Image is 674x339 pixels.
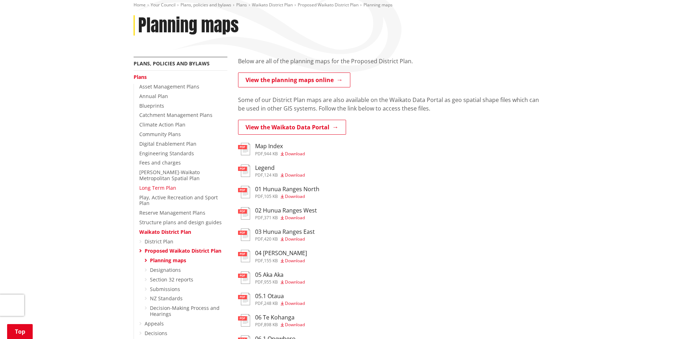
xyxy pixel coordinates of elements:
span: 955 KB [264,279,278,285]
img: document-pdf.svg [238,165,250,177]
a: Climate Action Plan [139,121,185,128]
img: document-pdf.svg [238,186,250,198]
div: , [255,259,307,263]
nav: breadcrumb [134,2,541,8]
div: , [255,194,319,199]
h3: 02 Hunua Ranges West [255,207,317,214]
a: Proposed Waikato District Plan [298,2,358,8]
a: 02 Hunua Ranges West pdf,371 KB Download [238,207,317,220]
img: document-pdf.svg [238,250,250,262]
iframe: Messenger Launcher [641,309,667,335]
a: Top [7,324,33,339]
h3: 03 Hunua Ranges East [255,228,315,235]
a: Reserve Management Plans [139,209,205,216]
span: 155 KB [264,258,278,264]
a: Waikato District Plan [252,2,293,8]
h3: 04 [PERSON_NAME] [255,250,307,257]
span: Download [285,322,305,328]
img: document-pdf.svg [238,207,250,220]
span: pdf [255,193,263,199]
a: Section 32 reports [150,276,193,283]
img: document-pdf.svg [238,228,250,241]
a: View the Waikato Data Portal [238,120,346,135]
a: Proposed Waikato District Plan [145,247,221,254]
p: Below are all of the planning maps for the Proposed District Plan. [238,57,541,65]
p: Some of our District Plan maps are also available on the Waikato Data Portal as geo spatial shape... [238,96,541,113]
a: Structure plans and design guides [139,219,222,226]
a: 04 [PERSON_NAME] pdf,155 KB Download [238,250,307,263]
h3: 06 Te Kohanga [255,314,305,321]
span: pdf [255,151,263,157]
a: Catchment Management Plans [139,112,212,118]
a: Fees and charges [139,159,181,166]
a: District Plan [145,238,173,245]
a: Plans [236,2,247,8]
span: Download [285,300,305,306]
a: Long Term Plan [139,184,176,191]
a: Annual Plan [139,93,168,99]
div: , [255,152,305,156]
span: 124 KB [264,172,278,178]
a: [PERSON_NAME]-Waikato Metropolitan Spatial Plan [139,169,200,182]
a: Your Council [151,2,176,8]
a: Designations [150,267,181,273]
a: 06 Te Kohanga pdf,898 KB Download [238,314,305,327]
span: 105 KB [264,193,278,199]
div: , [255,237,315,241]
span: 248 KB [264,300,278,306]
a: Appeals [145,320,164,327]
span: Download [285,193,305,199]
a: 05 Aka Aka pdf,955 KB Download [238,271,305,284]
span: Download [285,215,305,221]
span: 371 KB [264,215,278,221]
a: Legend pdf,124 KB Download [238,165,305,177]
h1: Planning maps [138,15,239,36]
a: Decisions [145,330,167,337]
span: Download [285,279,305,285]
div: , [255,301,305,306]
a: Waikato District Plan [139,228,191,235]
span: pdf [255,279,263,285]
div: , [255,173,305,177]
a: NZ Standards [150,295,183,302]
h3: 05 Aka Aka [255,271,305,278]
a: 05.1 Otaua pdf,248 KB Download [238,293,305,306]
span: pdf [255,322,263,328]
a: Engineering Standards [139,150,194,157]
span: Download [285,151,305,157]
span: pdf [255,215,263,221]
h3: 01 Hunua Ranges North [255,186,319,193]
div: , [255,323,305,327]
a: Play, Active Recreation and Sport Plan [139,194,218,207]
h3: Map Index [255,143,305,150]
a: Plans [134,74,147,80]
span: 944 KB [264,151,278,157]
span: Planning maps [363,2,393,8]
img: document-pdf.svg [238,143,250,155]
a: Decision-Making Process and Hearings [150,305,220,317]
a: Plans, policies and bylaws [180,2,231,8]
span: pdf [255,300,263,306]
a: Home [134,2,146,8]
a: Plans, policies and bylaws [134,60,210,67]
h3: 05.1 Otaua [255,293,305,300]
h3: Legend [255,165,305,171]
a: Digital Enablement Plan [139,140,196,147]
img: document-pdf.svg [238,271,250,284]
a: 01 Hunua Ranges North pdf,105 KB Download [238,186,319,199]
div: , [255,216,317,220]
a: Submissions [150,286,180,292]
span: pdf [255,236,263,242]
img: document-pdf.svg [238,314,250,327]
span: Download [285,258,305,264]
a: Planning maps [150,257,186,264]
a: Community Plans [139,131,181,138]
span: pdf [255,258,263,264]
a: Asset Management Plans [139,83,199,90]
img: document-pdf.svg [238,293,250,305]
span: Download [285,236,305,242]
span: pdf [255,172,263,178]
a: Blueprints [139,102,164,109]
span: 420 KB [264,236,278,242]
span: Download [285,172,305,178]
